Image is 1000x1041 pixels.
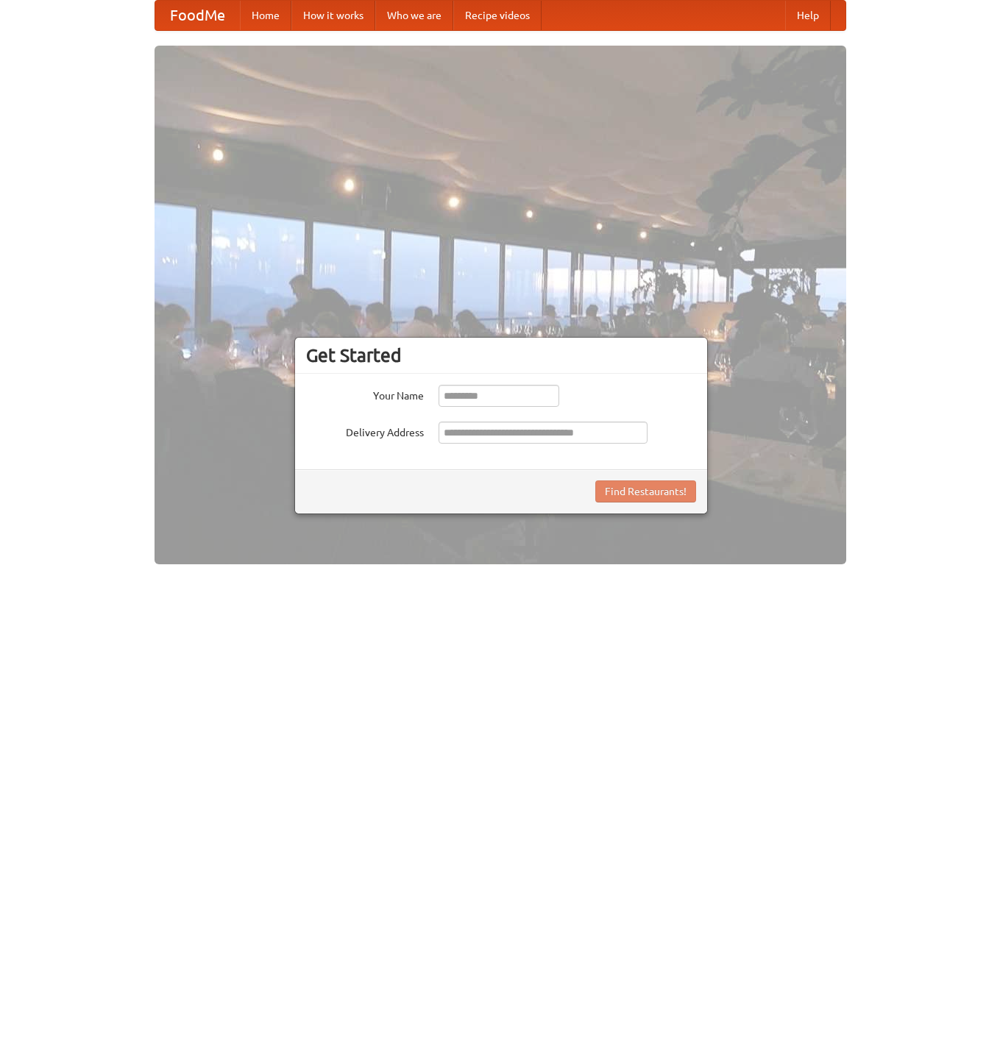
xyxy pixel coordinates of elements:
[375,1,453,30] a: Who we are
[306,422,424,440] label: Delivery Address
[453,1,542,30] a: Recipe videos
[306,344,696,366] h3: Get Started
[595,480,696,502] button: Find Restaurants!
[291,1,375,30] a: How it works
[240,1,291,30] a: Home
[785,1,831,30] a: Help
[306,385,424,403] label: Your Name
[155,1,240,30] a: FoodMe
